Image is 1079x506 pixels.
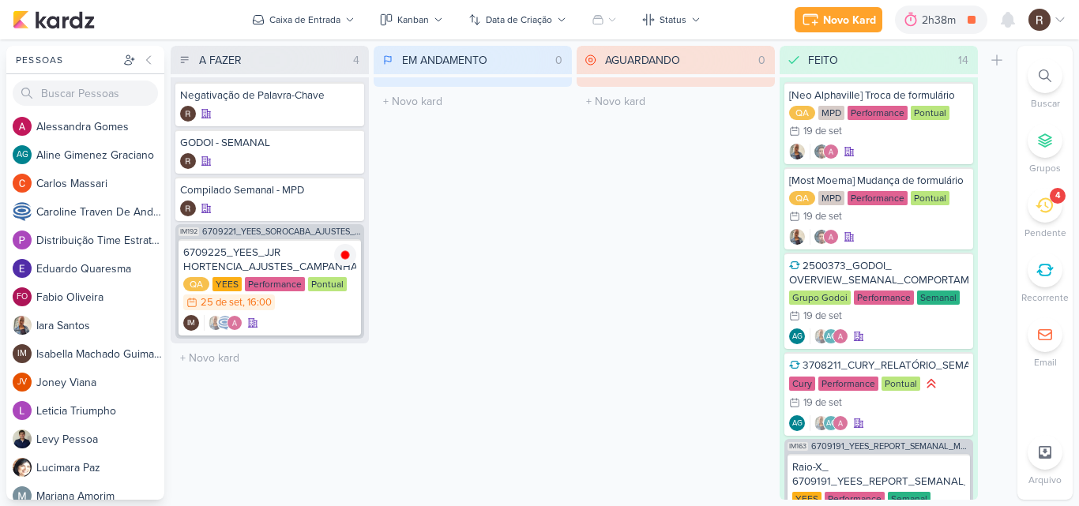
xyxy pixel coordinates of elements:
div: Performance [245,277,305,291]
div: L e v y P e s s o a [36,431,164,448]
div: 6709225_YEES_JJR HORTENCIA_AJUSTES_CAMPANHA [183,246,356,274]
div: Performance [825,492,885,506]
div: Criador(a): Aline Gimenez Graciano [789,328,805,344]
img: Carlos Massari [13,174,32,193]
div: Prioridade Alta [923,376,939,392]
p: Email [1034,355,1057,369]
img: Iara Santos [208,315,224,331]
p: AG [17,151,28,159]
img: Alessandra Gomes [227,315,242,331]
span: 6709191_YEES_REPORT_SEMANAL_MARKETING_23.09 [811,442,970,451]
div: Aline Gimenez Graciano [823,415,839,431]
div: Grupo Godoi [789,290,851,305]
div: Aline Gimenez Graciano [789,328,805,344]
div: Aline Gimenez Graciano [13,145,32,164]
div: Criador(a): Aline Gimenez Graciano [789,415,805,431]
div: Semanal [888,492,930,506]
div: Fabio Oliveira [13,287,32,306]
div: A l e s s a n d r a G o m e s [36,118,164,135]
span: IM163 [788,442,808,451]
img: Iara Santos [13,316,32,335]
div: Performance [848,191,908,205]
div: 0 [549,52,569,69]
div: 14 [952,52,975,69]
div: D i s t r i b u i ç ã o T i m e E s t r a t é g i c o [36,232,164,249]
input: + Novo kard [377,90,569,113]
div: 4 [347,52,366,69]
p: IM [17,350,27,358]
div: 2500373_GODOI_ OVERVIEW_SEMANAL_COMPORTAMENTO_LEADS [789,259,968,287]
div: L e t i c i a T r i u m p h o [36,403,164,419]
div: Compilado Semanal - MPD [180,183,359,197]
div: J o n e y V i a n a [36,374,164,391]
input: + Novo kard [580,90,772,113]
p: Grupos [1029,161,1061,175]
div: Negativação de Palavra-Chave [180,88,359,103]
div: QA [183,277,209,291]
div: Colaboradores: Nelito Junior, Alessandra Gomes [810,144,839,159]
div: Isabella Machado Guimarães [183,315,199,331]
div: F a b i o O l i v e i r a [36,289,164,305]
img: Alessandra Gomes [833,328,848,344]
img: Rafael Dornelles [180,153,196,169]
div: Criador(a): Rafael Dornelles [180,106,196,122]
div: E d u a r d o Q u a r e s m a [36,260,164,277]
div: , 16:00 [242,298,272,308]
input: Buscar Pessoas [13,81,158,106]
div: Performance [854,290,914,305]
div: A l i n e G i m e n e z G r a c i a n o [36,147,164,163]
div: YEES [792,492,821,506]
p: AG [826,420,837,428]
div: C a r o l i n e T r a v e n D e A n d r a d e [36,204,164,220]
p: Pendente [1024,226,1066,240]
div: 19 de set [803,212,842,222]
div: Criador(a): Iara Santos [789,229,805,245]
div: M a r i a n a A m o r i m [36,488,164,504]
img: Distribuição Time Estratégico [13,231,32,249]
img: Lucimara Paz [13,458,32,477]
img: Mariana Amorim [13,486,32,505]
div: Semanal [917,290,960,305]
img: Iara Santos [789,144,805,159]
div: Colaboradores: Iara Santos, Aline Gimenez Graciano, Alessandra Gomes [810,415,848,431]
img: Caroline Traven De Andrade [217,315,233,331]
div: C a r l o s M a s s a r i [36,175,164,192]
span: IM192 [179,227,199,236]
p: Recorrente [1021,290,1069,305]
img: Iara Santos [789,229,805,245]
img: Rafael Dornelles [180,201,196,216]
p: Arquivo [1028,473,1062,487]
div: 25 de set [201,298,242,308]
p: AG [792,333,803,341]
div: [Most Moema] Mudança de formulário [789,174,968,188]
div: Criador(a): Iara Santos [789,144,805,159]
div: Criador(a): Rafael Dornelles [180,153,196,169]
div: Aline Gimenez Graciano [789,415,805,431]
div: 2h38m [922,12,961,28]
div: Colaboradores: Iara Santos, Caroline Traven De Andrade, Alessandra Gomes [204,315,242,331]
div: Cury [789,377,815,391]
div: 4 [1055,189,1060,202]
div: Pontual [308,277,347,291]
div: Pontual [882,377,920,391]
img: Rafael Dornelles [180,106,196,122]
img: Nelito Junior [814,229,829,245]
span: 6709221_YEES_SOROCABA_AJUSTES_CAMPANHAS_MIA [202,227,361,236]
img: tracking [334,244,356,266]
div: Raio-X_ 6709191_YEES_REPORT_SEMANAL_MARKETING_23.09 [792,460,965,489]
img: kardz.app [13,10,95,29]
li: Ctrl + F [1017,58,1073,111]
img: Caroline Traven De Andrade [13,202,32,221]
p: AG [792,420,803,428]
div: Performance [818,377,878,391]
p: JV [17,378,27,387]
img: Alessandra Gomes [833,415,848,431]
div: YEES [212,277,242,291]
div: MPD [818,191,844,205]
div: I s a b e l l a M a c h a d o G u i m a r ã e s [36,346,164,362]
button: Novo Kard [795,7,882,32]
div: QA [789,106,815,120]
div: Joney Viana [13,373,32,392]
div: L u c i m a r a P a z [36,459,164,476]
div: MPD [818,106,844,120]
